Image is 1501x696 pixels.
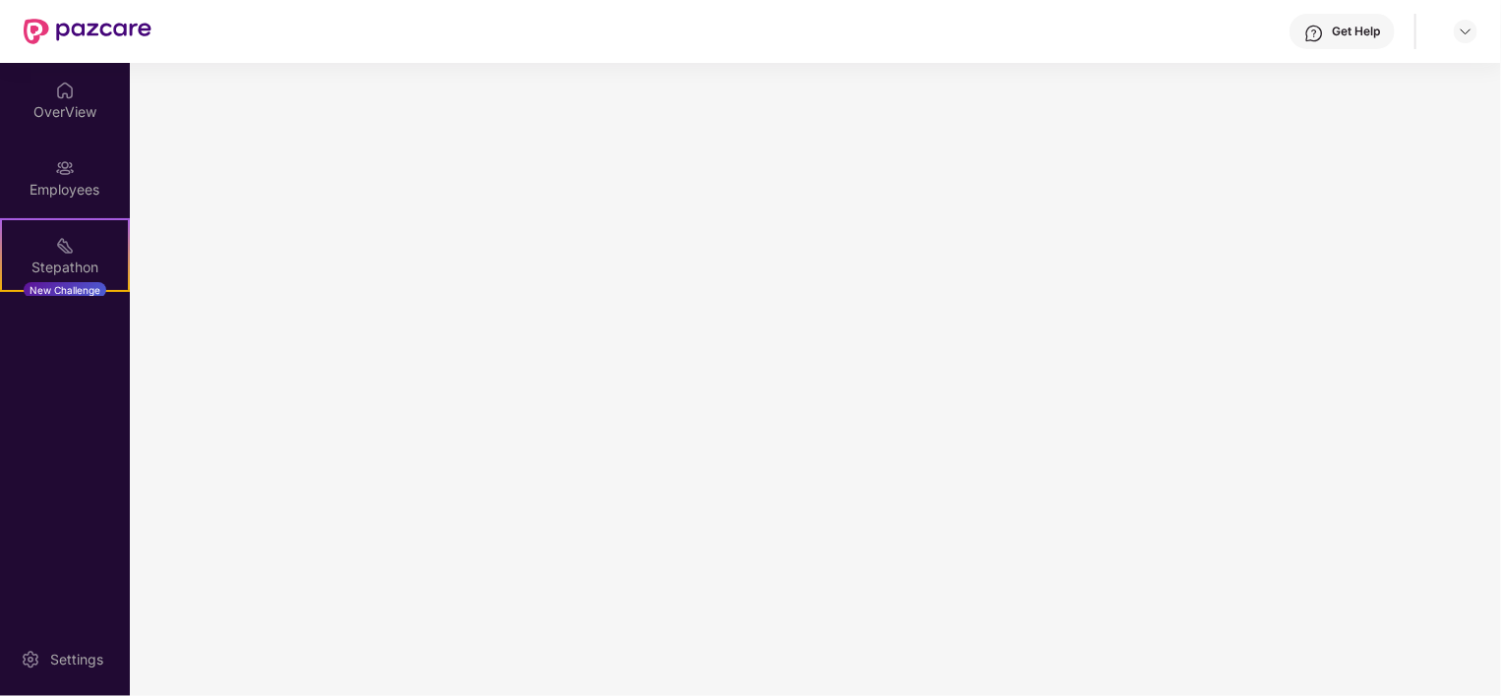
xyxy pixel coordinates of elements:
[2,258,128,277] div: Stepathon
[44,650,109,669] div: Settings
[24,19,151,44] img: New Pazcare Logo
[55,81,75,100] img: svg+xml;base64,PHN2ZyBpZD0iSG9tZSIgeG1sbnM9Imh0dHA6Ly93d3cudzMub3JnLzIwMDAvc3ZnIiB3aWR0aD0iMjAiIG...
[55,236,75,256] img: svg+xml;base64,PHN2ZyB4bWxucz0iaHR0cDovL3d3dy53My5vcmcvMjAwMC9zdmciIHdpZHRoPSIyMSIgaGVpZ2h0PSIyMC...
[55,158,75,178] img: svg+xml;base64,PHN2ZyBpZD0iRW1wbG95ZWVzIiB4bWxucz0iaHR0cDovL3d3dy53My5vcmcvMjAwMC9zdmciIHdpZHRoPS...
[1332,24,1380,39] div: Get Help
[1304,24,1324,43] img: svg+xml;base64,PHN2ZyBpZD0iSGVscC0zMngzMiIgeG1sbnM9Imh0dHA6Ly93d3cudzMub3JnLzIwMDAvc3ZnIiB3aWR0aD...
[21,650,40,669] img: svg+xml;base64,PHN2ZyBpZD0iU2V0dGluZy0yMHgyMCIgeG1sbnM9Imh0dHA6Ly93d3cudzMub3JnLzIwMDAvc3ZnIiB3aW...
[1458,24,1473,39] img: svg+xml;base64,PHN2ZyBpZD0iRHJvcGRvd24tMzJ4MzIiIHhtbG5zPSJodHRwOi8vd3d3LnczLm9yZy8yMDAwL3N2ZyIgd2...
[24,282,106,298] div: New Challenge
